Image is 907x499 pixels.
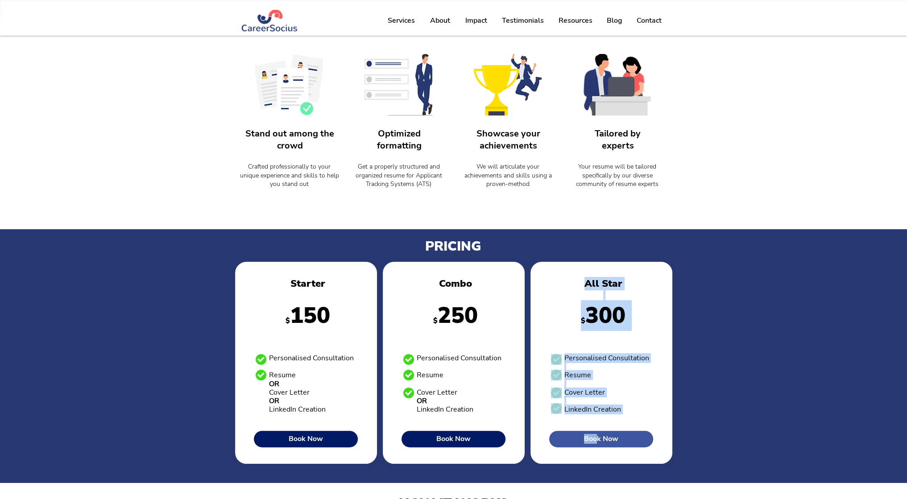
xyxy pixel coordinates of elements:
img: empty.png [256,388,266,398]
span: $ [581,316,585,326]
span: PRICING [425,237,481,256]
span: 300 [585,300,625,331]
img: Success-PNG-Image.png [551,354,562,365]
img: Stand Out.png [255,54,323,115]
span: $ [433,316,438,326]
span: Crafted professionally to your unique experience and skills to help you stand out [240,162,339,188]
p: Personalised Consultation Resume Cover Letter LinkedIn Creation [417,354,506,414]
span: Starter [290,277,325,290]
nav: Site [381,9,669,32]
a: About [422,9,458,32]
img: Success-PNG-Image.png [256,370,266,380]
span: OR [269,396,279,406]
img: Success-PNG-Image.png [551,370,562,380]
p: Services [383,9,419,32]
img: Success-PNG-Image.png [403,354,414,365]
span: 150 [290,300,330,331]
span: Book Now [289,435,323,443]
span: OR [417,396,427,406]
img: Personalised Consultation.png [583,54,651,115]
img: Success-PNG-Image.png [551,388,562,398]
p: Personalised Consultation Resume Cover Letter LinkedIn Creation [269,354,358,414]
span: OR [269,379,279,389]
span: Tailored by experts [595,128,641,152]
span: All Star [584,277,622,290]
a: Impact [458,9,495,32]
img: empty.png [256,403,266,414]
span: Your resume will be tailored specifically by our diverse community of resume experts [576,162,659,188]
img: Success-PNG-Image.png [403,370,414,380]
p: About [426,9,455,32]
a: Testimonials [495,9,551,32]
img: Logo Blue (#283972) png.png [241,10,298,32]
img: Highlighted Achievements.png [474,54,542,115]
span: We will articulate your achievements and skills using a proven-method [464,162,552,188]
p: Impact [461,9,492,32]
span: Stand out among the crowd [245,128,334,152]
img: empty.png [403,403,414,414]
img: Success-PNG-Image.png [256,354,266,365]
p: Resources [554,9,597,32]
a: Book Now [254,431,358,447]
span: Optimized formatting [377,128,422,152]
img: Success-PNG-Image.png [403,388,414,398]
span: $ [286,316,290,326]
span: 250 [438,300,478,331]
p: Blog [602,9,627,32]
a: Book Now [549,431,653,447]
a: Services [381,9,422,32]
span: Book Now [584,435,618,443]
a: Contact [630,9,669,32]
span: Get a properly structured and organized resume for Applicant Tracking Systems (ATS) [356,162,442,188]
a: Book Now [402,431,505,447]
span: Combo [439,277,472,290]
p: Contact [632,9,666,32]
span: Showcase your achievements [476,128,540,152]
img: Optimised Formatting.png [364,54,432,115]
a: Resources [551,9,600,32]
span: Book Now [436,435,471,443]
a: Blog [600,9,630,32]
p: Testimonials [497,9,548,32]
img: Success-PNG-Image.png [551,403,562,414]
p: Personalised Consultation Resume Cover Letter LinkedIn Creation [564,354,654,414]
